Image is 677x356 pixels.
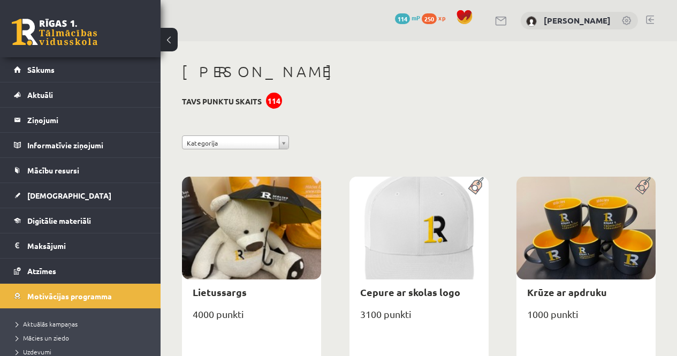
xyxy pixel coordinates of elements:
img: Populāra prece [632,177,656,195]
a: Aktuālās kampaņas [16,319,150,329]
a: 114 mP [395,13,420,22]
span: Mācību resursi [27,165,79,175]
a: Kategorija [182,135,289,149]
span: Aktuālās kampaņas [16,320,78,328]
img: Elīna Freimane [526,16,537,27]
h1: [PERSON_NAME] [182,63,656,81]
a: Cepure ar skolas logo [360,286,460,298]
a: Digitālie materiāli [14,208,147,233]
span: Digitālie materiāli [27,216,91,225]
a: 250 xp [422,13,451,22]
span: 250 [422,13,437,24]
a: Maksājumi [14,233,147,258]
a: Mācību resursi [14,158,147,183]
span: [DEMOGRAPHIC_DATA] [27,191,111,200]
a: Rīgas 1. Tālmācības vidusskola [12,19,97,46]
div: 3100 punkti [349,305,489,332]
span: Sākums [27,65,55,74]
span: Aktuāli [27,90,53,100]
a: Atzīmes [14,259,147,283]
a: Mācies un ziedo [16,333,150,343]
img: Populāra prece [465,177,489,195]
a: Motivācijas programma [14,284,147,308]
span: mP [412,13,420,22]
span: Mācies un ziedo [16,334,69,342]
a: Informatīvie ziņojumi [14,133,147,157]
span: Kategorija [187,136,275,150]
a: Aktuāli [14,82,147,107]
span: Uzdevumi [16,347,51,356]
div: 114 [266,93,282,109]
a: [DEMOGRAPHIC_DATA] [14,183,147,208]
h3: Tavs punktu skaits [182,97,262,106]
a: Krūze ar apdruku [527,286,607,298]
span: xp [438,13,445,22]
legend: Ziņojumi [27,108,147,132]
div: 4000 punkti [182,305,321,332]
div: 1000 punkti [516,305,656,332]
a: Sākums [14,57,147,82]
span: Atzīmes [27,266,56,276]
legend: Informatīvie ziņojumi [27,133,147,157]
a: Lietussargs [193,286,247,298]
legend: Maksājumi [27,233,147,258]
a: [PERSON_NAME] [544,15,611,26]
span: Motivācijas programma [27,291,112,301]
a: Ziņojumi [14,108,147,132]
span: 114 [395,13,410,24]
